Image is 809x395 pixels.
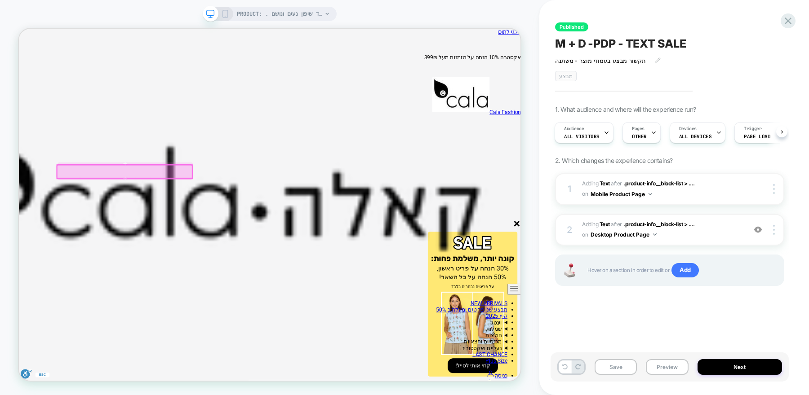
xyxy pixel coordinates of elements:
img: close [773,184,775,194]
span: Published [555,22,588,31]
span: מבצע [555,71,577,81]
span: AFTER [611,221,622,228]
span: 1. What audience and where will the experience run? [555,105,696,113]
span: AFTER [611,180,622,187]
span: PRODUCT: . שמלת וינטג׳ , רצף פרחים קטנים, בד שיפון נעים ונושם [237,7,322,21]
span: Cala Fashion [627,107,669,115]
span: Audience [564,126,584,132]
span: All Visitors [564,133,600,140]
button: Preview [646,359,688,375]
b: Text [600,221,610,228]
div: 1 [565,181,574,197]
span: Hover on a section in order to edit or [587,263,774,277]
span: on [582,189,588,199]
a: NEW ARRIVALS [602,362,651,370]
button: Desktop Product Page [591,229,657,240]
span: 2. Which changes the experience contains? [555,157,672,164]
span: Adding [582,221,610,228]
div: 2 [565,222,574,238]
span: .product-info__block-list > .... [623,221,695,228]
span: תקשור מבצע בעמודי מוצר - משתנה [555,57,648,64]
span: .product-info__block-list > .... [623,180,695,187]
a: מבצע שני פריטים ומעלה ב 50% [556,370,651,379]
span: Add [671,263,699,277]
button: Save [595,359,637,375]
button: Mobile Product Page [591,189,652,200]
b: Text [600,180,610,187]
img: Joystick [560,263,578,277]
span: OTHER [632,133,647,140]
span: Adding [582,180,610,187]
img: down arrow [649,193,652,195]
span: Pages [632,126,645,132]
button: Next [698,359,782,375]
span: on [582,230,588,240]
a: קיץ 2025 [622,379,651,387]
img: down arrow [653,233,657,236]
span: Devices [679,126,697,132]
span: Trigger [744,126,761,132]
span: Page Load [744,133,770,140]
span: M + D -PDP - TEXT SALE [555,37,686,50]
span: ALL DEVICES [679,133,711,140]
img: crossed eye [754,226,762,233]
img: close [773,225,775,235]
